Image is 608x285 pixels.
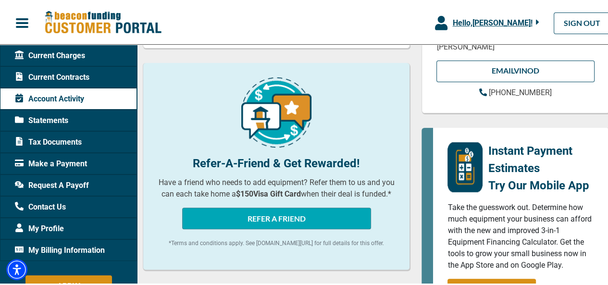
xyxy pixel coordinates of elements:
a: EMAILVinod [436,59,595,81]
div: Accessibility Menu [6,258,27,279]
p: Have a friend who needs to add equipment? Refer them to us and you can each take home a when thei... [158,175,395,198]
p: Refer-A-Friend & Get Rewarded! [158,153,395,171]
span: Tax Documents [15,135,82,147]
span: Contact Us [15,200,66,211]
img: Beacon Funding Customer Portal Logo [44,9,161,34]
p: Take the guesswork out. Determine how much equipment your business can afford with the new and im... [447,200,595,270]
span: Statements [15,113,68,125]
b: $150 Visa Gift Card [236,188,301,197]
span: Make a Payment [15,157,87,168]
span: Request A Payoff [15,178,89,190]
span: Hello, [PERSON_NAME] ! [452,17,532,26]
p: *Terms and conditions apply. See [DOMAIN_NAME][URL] for full details for this offer. [158,237,395,246]
span: Current Charges [15,49,85,60]
p: Try Our Mobile App [488,175,595,193]
span: My Profile [15,222,64,233]
p: Instant Payment Estimates [488,141,595,175]
span: My Billing Information [15,243,105,255]
span: [PHONE_NUMBER] [489,87,552,96]
img: refer-a-friend-icon.png [241,76,311,146]
button: REFER A FRIEND [182,206,371,228]
a: [PHONE_NUMBER] [479,86,552,97]
span: Account Activity [15,92,84,103]
img: mobile-app-logo.png [447,141,483,191]
span: Current Contracts [15,70,89,82]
